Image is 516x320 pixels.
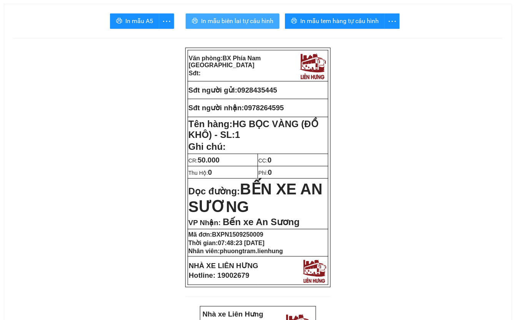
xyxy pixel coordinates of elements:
strong: Tên hàng: [188,119,318,140]
button: printerIn mẫu A5 [110,13,159,29]
span: Thu Hộ: [188,170,212,176]
strong: Sđt: [189,70,201,76]
span: CC: [258,158,272,164]
span: 0928435445 [237,86,277,94]
strong: Sđt người gửi: [188,86,237,94]
span: 07:48:23 [DATE] [218,240,265,246]
span: Bến xe An Sương [223,217,300,227]
span: 0 [208,168,212,176]
strong: Văn phòng: [189,55,261,68]
strong: Mã đơn: [188,231,263,238]
span: HG BỌC VÀNG (ĐỒ KHÔ) - SL: [188,119,318,140]
strong: Hotline: 19002679 [189,271,250,279]
span: 1 [235,129,240,140]
span: VP Nhận: [188,219,221,227]
span: In mẫu tem hàng tự cấu hình [300,16,379,26]
span: printer [192,18,198,25]
span: more [159,17,174,26]
span: printer [291,18,297,25]
span: phuongtram.lienhung [220,248,283,254]
strong: Dọc đường: [188,186,323,214]
strong: Nhà xe Liên Hưng [203,310,263,318]
span: BXPN1509250009 [212,231,263,238]
span: BẾN XE AN SƯƠNG [188,181,323,215]
button: printerIn mẫu biên lai tự cấu hình [186,13,280,29]
span: 0978264595 [244,104,284,112]
button: more [385,13,400,29]
button: more [159,13,174,29]
img: logo [301,257,328,284]
strong: Thời gian: [188,240,265,246]
button: printerIn mẫu tem hàng tự cấu hình [285,13,385,29]
span: 0 [268,168,272,176]
span: In mẫu biên lai tự cấu hình [201,16,273,26]
img: logo [298,51,327,80]
span: 50.000 [198,156,220,164]
span: BX Phía Nam [GEOGRAPHIC_DATA] [189,55,261,68]
span: Phí: [258,170,272,176]
span: more [385,17,399,26]
span: printer [116,18,122,25]
span: Ghi chú: [188,141,226,152]
span: In mẫu A5 [125,16,153,26]
strong: Nhân viên: [188,248,283,254]
strong: Sđt người nhận: [188,104,244,112]
span: CR: [188,158,220,164]
span: 0 [268,156,271,164]
strong: NHÀ XE LIÊN HƯNG [189,262,258,270]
